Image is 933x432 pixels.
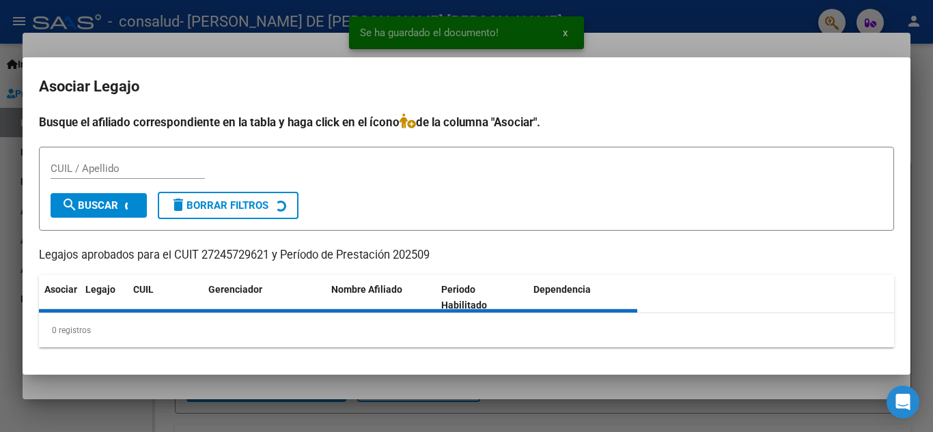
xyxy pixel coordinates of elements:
[39,247,894,264] p: Legajos aprobados para el CUIT 27245729621 y Período de Prestación 202509
[441,284,487,311] span: Periodo Habilitado
[887,386,919,418] div: Open Intercom Messenger
[528,275,638,320] datatable-header-cell: Dependencia
[61,199,118,212] span: Buscar
[170,197,186,213] mat-icon: delete
[39,113,894,131] h4: Busque el afiliado correspondiente en la tabla y haga click en el ícono de la columna "Asociar".
[436,275,528,320] datatable-header-cell: Periodo Habilitado
[51,193,147,218] button: Buscar
[80,275,128,320] datatable-header-cell: Legajo
[85,284,115,295] span: Legajo
[203,275,326,320] datatable-header-cell: Gerenciador
[39,313,894,347] div: 0 registros
[44,284,77,295] span: Asociar
[208,284,262,295] span: Gerenciador
[331,284,402,295] span: Nombre Afiliado
[133,284,154,295] span: CUIL
[533,284,591,295] span: Dependencia
[39,275,80,320] datatable-header-cell: Asociar
[61,197,78,213] mat-icon: search
[128,275,203,320] datatable-header-cell: CUIL
[170,199,268,212] span: Borrar Filtros
[326,275,436,320] datatable-header-cell: Nombre Afiliado
[158,192,298,219] button: Borrar Filtros
[39,74,894,100] h2: Asociar Legajo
